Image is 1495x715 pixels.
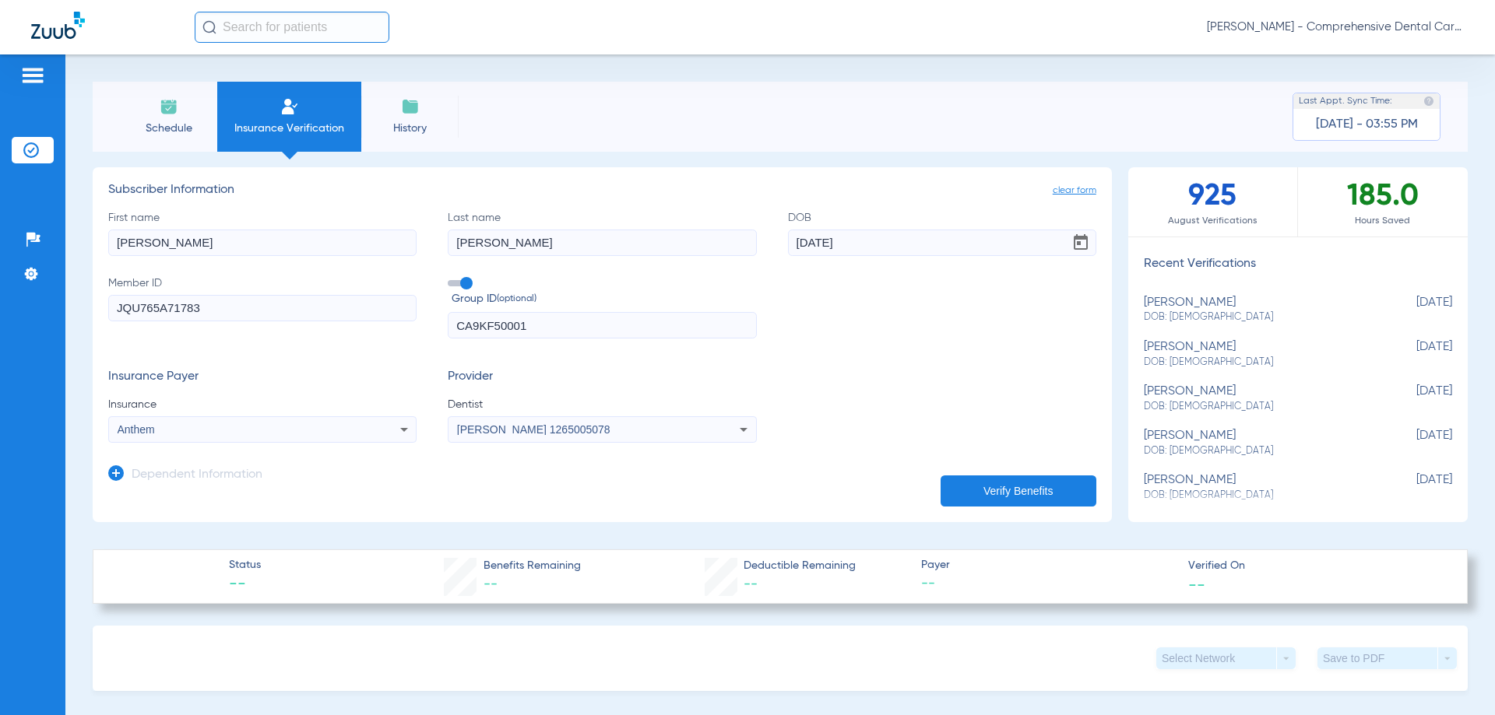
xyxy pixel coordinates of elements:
input: Search for patients [195,12,389,43]
div: [PERSON_NAME] [1144,473,1374,502]
label: Member ID [108,275,417,339]
h3: Dependent Information [132,468,262,483]
span: August Verifications [1128,213,1297,229]
label: DOB [788,210,1096,256]
button: Verify Benefits [941,475,1096,506]
span: Group ID [452,291,756,307]
span: Last Appt. Sync Time: [1299,93,1392,109]
span: [PERSON_NAME] - Comprehensive Dental Care [1207,19,1464,35]
span: DOB: [DEMOGRAPHIC_DATA] [1144,444,1374,458]
div: [PERSON_NAME] [1144,296,1374,324]
input: DOBOpen calendar [788,230,1096,256]
small: (optional) [497,291,536,307]
img: Search Icon [202,20,216,34]
span: Status [229,557,261,573]
div: 185.0 [1298,167,1468,237]
span: Schedule [132,121,206,136]
span: DOB: [DEMOGRAPHIC_DATA] [1144,489,1374,503]
span: Benefits Remaining [484,558,581,574]
div: 925 [1128,167,1298,237]
span: DOB: [DEMOGRAPHIC_DATA] [1144,356,1374,370]
span: [DATE] [1374,296,1452,324]
h3: Provider [448,370,756,385]
button: Open calendar [1065,227,1096,258]
span: [DATE] [1374,473,1452,502]
input: Last name [448,230,756,256]
span: Payer [921,557,1175,573]
iframe: Chat Widget [1417,640,1495,715]
img: last sync help info [1423,96,1434,107]
span: Anthem [118,423,155,436]
span: -- [1188,576,1205,592]
span: [DATE] [1374,340,1452,369]
img: hamburger-icon [20,66,45,85]
span: -- [921,574,1175,594]
h3: Subscriber Information [108,183,1096,198]
span: Verified On [1188,558,1442,574]
span: History [373,121,447,136]
span: -- [484,577,498,591]
img: Manual Insurance Verification [280,97,299,116]
img: Schedule [160,97,178,116]
span: [DATE] [1374,429,1452,457]
span: Insurance [108,397,417,412]
label: Last name [448,210,756,256]
div: [PERSON_NAME] [1144,384,1374,413]
span: Deductible Remaining [744,558,856,574]
input: First name [108,230,417,256]
div: [PERSON_NAME] [1144,340,1374,369]
span: Hours Saved [1298,213,1468,229]
span: [PERSON_NAME] 1265005078 [457,423,610,436]
span: -- [229,574,261,596]
span: -- [744,577,758,591]
h3: Recent Verifications [1128,257,1468,272]
div: [PERSON_NAME] [1144,429,1374,457]
label: First name [108,210,417,256]
h3: Insurance Payer [108,370,417,385]
span: DOB: [DEMOGRAPHIC_DATA] [1144,310,1374,324]
span: [DATE] - 03:55 PM [1316,117,1418,132]
span: clear form [1053,183,1096,198]
span: Insurance Verification [229,121,350,136]
img: History [401,97,420,116]
span: [DATE] [1374,384,1452,413]
span: DOB: [DEMOGRAPHIC_DATA] [1144,400,1374,414]
input: Member ID [108,295,417,321]
span: Dentist [448,397,756,412]
img: Zuub Logo [31,12,85,39]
